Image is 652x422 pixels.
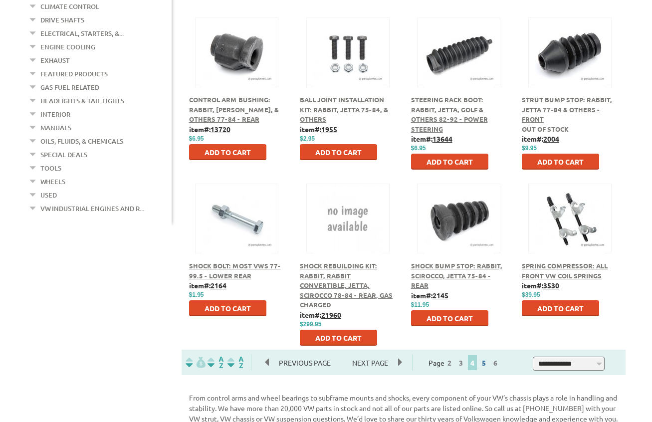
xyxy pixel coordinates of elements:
b: item#: [300,310,341,319]
span: Add to Cart [315,333,362,342]
b: item#: [189,281,226,290]
img: Sort by Sales Rank [225,357,245,368]
span: 4 [468,355,477,370]
span: Add to Cart [537,304,584,313]
a: Engine Cooling [40,40,95,53]
b: item#: [189,125,230,134]
a: Next Page [342,358,398,367]
a: 5 [479,358,488,367]
div: Page [412,354,517,371]
img: filterpricelow.svg [186,357,206,368]
span: Add to Cart [427,314,473,323]
span: $299.95 [300,321,321,328]
span: Add to Cart [315,148,362,157]
button: Add to Cart [300,330,377,346]
a: 3 [456,358,465,367]
a: Shock Bolt: Most VWs 77-99.5 - Lower Rear [189,261,281,280]
a: Control Arm Bushing: Rabbit, [PERSON_NAME], & Others 77-84 - Rear [189,95,279,123]
a: Used [40,189,57,202]
span: Add to Cart [205,304,251,313]
u: 2004 [543,134,559,143]
a: Gas Fuel Related [40,81,99,94]
span: Out of stock [522,125,569,133]
a: VW Industrial Engines and R... [40,202,144,215]
a: Drive Shafts [40,13,84,26]
a: Steering Rack Boot: Rabbit, Jetta, Golf & Others 82-92 - Power Steering [411,95,488,133]
u: 13644 [433,134,452,143]
a: 2 [445,358,454,367]
a: 6 [491,358,500,367]
span: $6.95 [189,135,204,142]
span: Previous Page [269,355,341,370]
span: Add to Cart [537,157,584,166]
button: Add to Cart [411,154,488,170]
span: $6.95 [411,145,426,152]
a: Interior [40,108,70,121]
u: 2145 [433,291,448,300]
b: item#: [522,281,559,290]
u: 13720 [211,125,230,134]
u: 3530 [543,281,559,290]
button: Add to Cart [522,300,599,316]
span: $39.95 [522,291,540,298]
img: Sort by Headline [206,357,225,368]
b: item#: [411,134,452,143]
a: Spring Compressor: All Front VW Coil Springs [522,261,608,280]
a: Ball Joint Installation Kit: Rabbit, Jetta 75-84, & Others [300,95,388,123]
a: Oils, Fluids, & Chemicals [40,135,123,148]
b: item#: [300,125,337,134]
button: Add to Cart [189,144,266,160]
span: Add to Cart [427,157,473,166]
b: item#: [411,291,448,300]
u: 2164 [211,281,226,290]
span: Next Page [342,355,398,370]
a: Shock Bump Stop: Rabbit, Scirocco, Jetta 75-84 - Rear [411,261,502,289]
a: Featured Products [40,67,108,80]
span: $11.95 [411,301,430,308]
a: Previous Page [265,358,342,367]
span: $1.95 [189,291,204,298]
a: Strut Bump Stop: Rabbit, Jetta 77-84 & Others - Front [522,95,612,123]
a: Tools [40,162,61,175]
button: Add to Cart [522,154,599,170]
a: Electrical, Starters, &... [40,27,124,40]
u: 1955 [321,125,337,134]
a: Headlights & Tail Lights [40,94,124,107]
span: $9.95 [522,145,537,152]
a: Wheels [40,175,65,188]
u: 21960 [321,310,341,319]
span: Add to Cart [205,148,251,157]
a: Shock Rebuilding Kit: Rabbit, Rabbit Convertible, Jetta, Scirocco 78-84 - Rear, Gas Charged [300,261,393,309]
a: Exhaust [40,54,70,67]
button: Add to Cart [189,300,266,316]
span: $2.95 [300,135,315,142]
a: Manuals [40,121,71,134]
button: Add to Cart [411,310,488,326]
a: Special Deals [40,148,87,161]
button: Add to Cart [300,144,377,160]
b: item#: [522,134,559,143]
